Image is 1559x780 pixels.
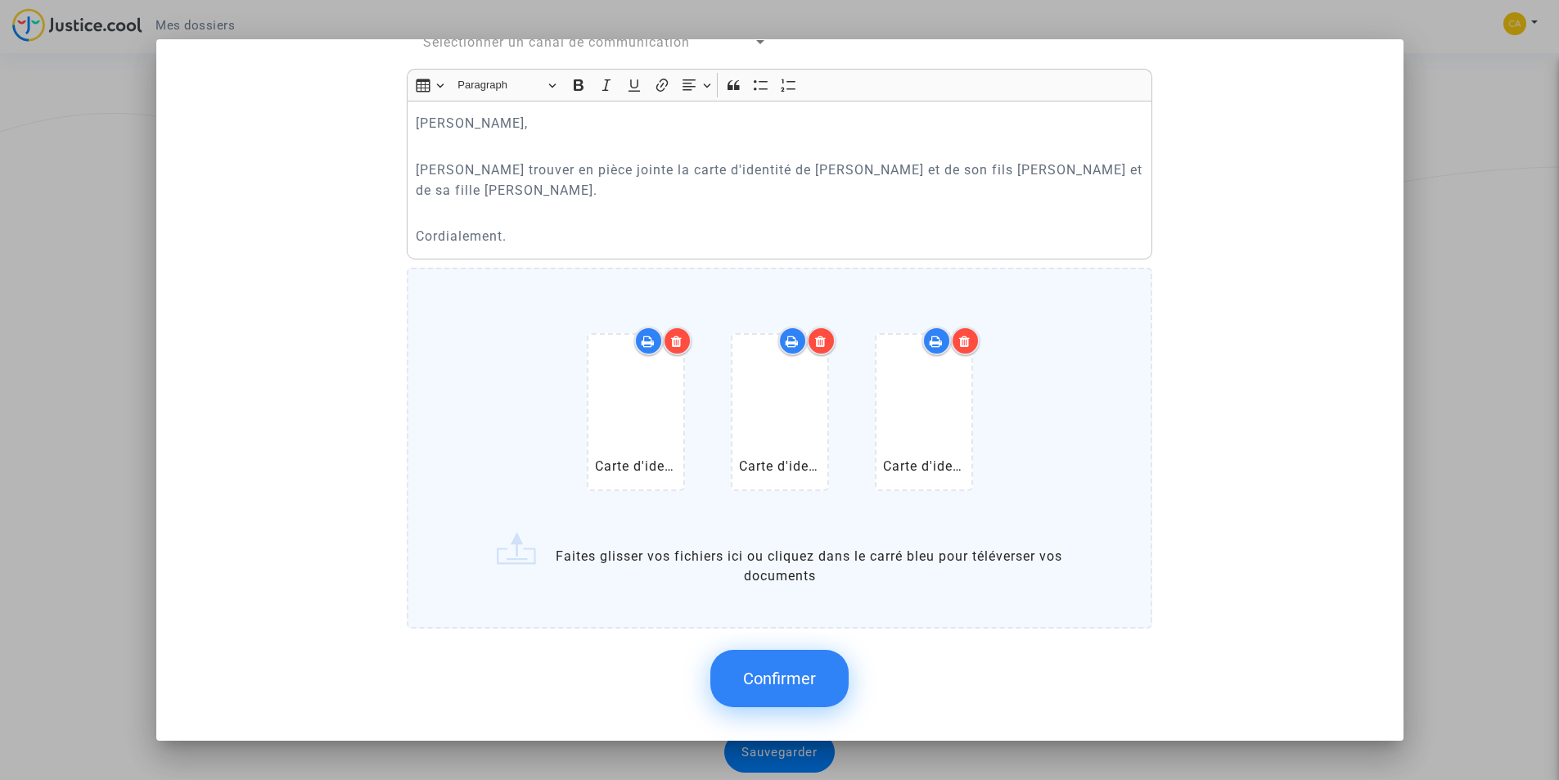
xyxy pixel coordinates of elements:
[407,101,1152,259] div: Rich Text Editor, main
[457,75,543,95] span: Paragraph
[416,160,1144,201] p: [PERSON_NAME] trouver en pièce jointe la carte d'identité de [PERSON_NAME] et de son fils [PERSON...
[450,73,563,98] button: Paragraph
[710,650,849,707] button: Confirmer
[416,226,1144,246] p: Cordialement.
[743,669,816,688] span: Confirmer
[407,69,1152,101] div: Editor toolbar
[423,34,690,50] span: Sélectionner un canal de communication
[416,113,1144,133] p: [PERSON_NAME],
